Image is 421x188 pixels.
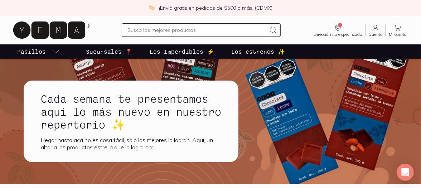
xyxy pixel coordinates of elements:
a: pasillo-todos-link [16,44,62,59]
span: Mi carrito [389,32,407,37]
a: Sucursales 📍 [84,44,134,59]
h1: Cada semana te presentamos aquí lo más nuevo en nuestro repertorio ✨ [41,92,221,131]
a: Los estrenos ✨ [230,44,286,59]
span: Cuenta [368,32,383,37]
p: Pasillos [17,47,46,56]
input: Busca los mejores productos [128,26,266,34]
p: Los estrenos ✨ [231,47,285,56]
p: Los Imperdibles ⚡️ [150,47,214,56]
p: Sucursales 📍 [86,47,132,56]
a: Dirección no especificada [311,24,365,37]
a: Cuenta [366,24,386,37]
img: check [149,5,155,11]
p: ¡Envío gratis en pedidos de $500 o más! (CDMX) [159,4,273,11]
div: Open Intercom Messenger [397,164,414,181]
span: Dirección no especificada [314,32,362,37]
a: Cada semana te presentamos aquí lo más nuevo en nuestro repertorio ✨Llegar hasta acá no es cosa f... [24,81,261,162]
div: Llegar hasta acá no es cosa fácil, sólo los mejores lo logran. Aquí, un altar a los productos est... [41,136,221,151]
a: Mi carrito [386,24,410,37]
a: Los Imperdibles ⚡️ [148,44,216,59]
